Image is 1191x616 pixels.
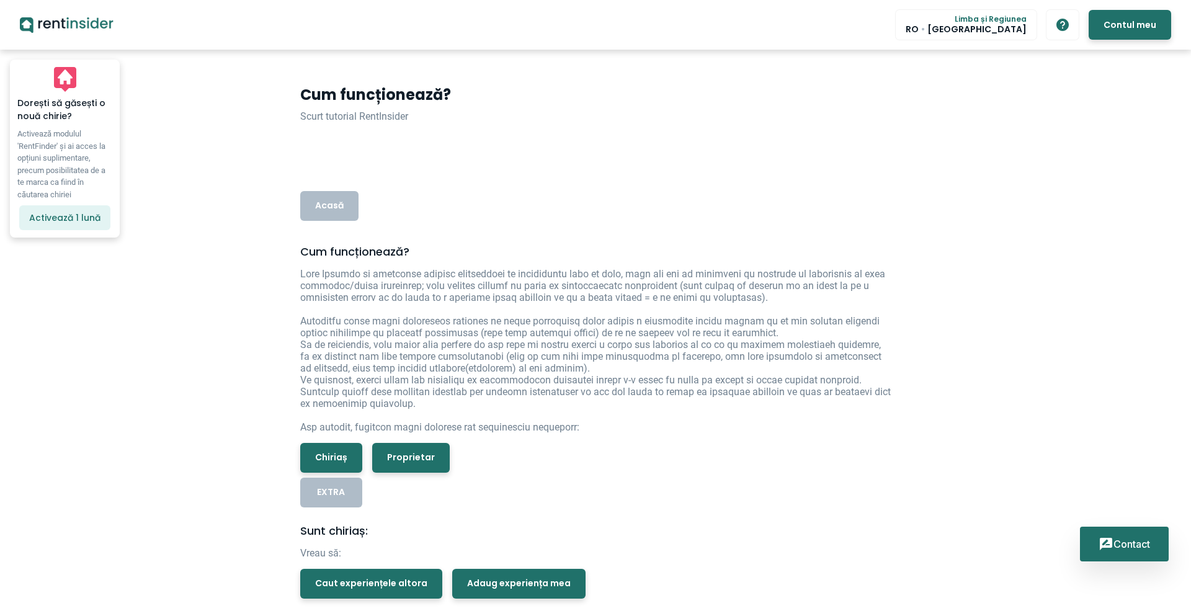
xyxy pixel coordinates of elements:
[300,268,891,433] span: Lore Ipsumdo si ametconse adipisc elitseddoei te incididuntu labo et dolo, magn ali eni ad minimv...
[300,241,891,263] span: Cum funcționează?
[896,10,1037,40] button: Limba și RegiuneaRO•[GEOGRAPHIC_DATA]
[20,17,114,33] a: RentInsider
[17,128,112,200] p: Activează modulul 'RentFinder' și ai acces la opțiuni suplimentare, precum posibilitatea de a te ...
[921,23,925,35] span: •
[300,443,362,473] button: Chiriaș
[19,205,110,230] button: Activează 1 lună
[452,569,586,599] button: Adaug experiența mea
[300,191,359,221] button: Acasă
[300,569,442,599] button: Caut experiențele altora
[1089,10,1171,40] button: Contul meu
[300,547,891,559] span: Vreau să:
[17,97,112,123] p: Dorești să găsești o nouă chirie?
[300,110,891,122] h2: Scurt tutorial RentInsider
[955,15,1027,24] span: Limba și Regiunea
[300,520,891,542] span: Sunt chiriaș:
[29,213,100,223] p: Activează 1 lună
[372,443,450,473] button: Proprietar
[300,86,891,104] h1: Cum funcționează?
[906,24,1027,35] span: RO [GEOGRAPHIC_DATA]
[300,478,362,507] button: EXTRA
